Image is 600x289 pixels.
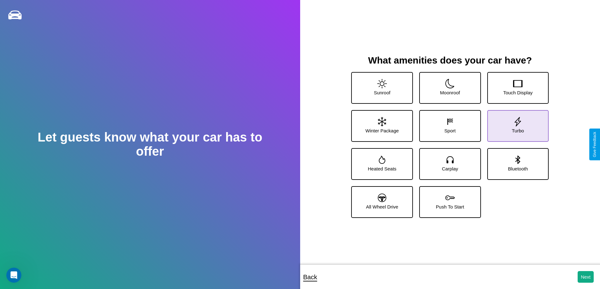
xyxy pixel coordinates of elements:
[440,88,460,97] p: Moonroof
[6,268,21,283] iframe: Intercom live chat
[444,126,456,135] p: Sport
[512,126,524,135] p: Turbo
[345,55,555,66] h3: What amenities does your car have?
[592,132,597,157] div: Give Feedback
[368,164,397,173] p: Heated Seats
[365,126,399,135] p: Winter Package
[374,88,391,97] p: Sunroof
[508,164,528,173] p: Bluetooth
[303,271,317,283] p: Back
[366,203,398,211] p: All Wheel Drive
[578,271,594,283] button: Next
[503,88,533,97] p: Touch Display
[442,164,458,173] p: Carplay
[30,130,270,158] h2: Let guests know what your car has to offer
[436,203,464,211] p: Push To Start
